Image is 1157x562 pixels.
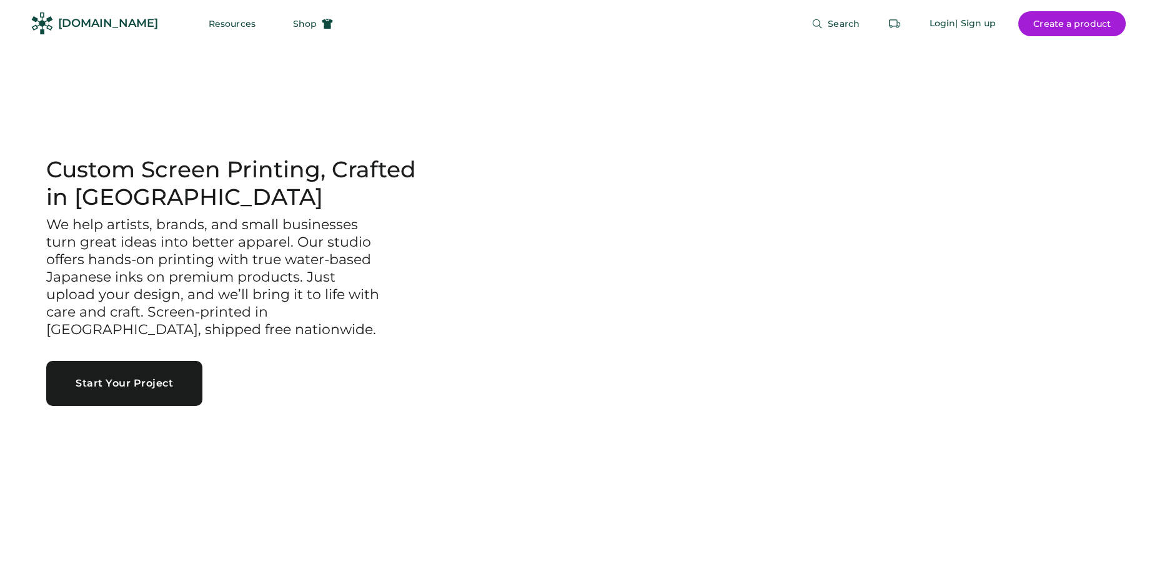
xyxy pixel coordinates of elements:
[46,361,202,406] button: Start Your Project
[955,17,996,30] div: | Sign up
[828,19,860,28] span: Search
[1018,11,1126,36] button: Create a product
[58,16,158,31] div: [DOMAIN_NAME]
[46,216,384,338] h3: We help artists, brands, and small businesses turn great ideas into better apparel. Our studio of...
[797,11,875,36] button: Search
[194,11,271,36] button: Resources
[278,11,348,36] button: Shop
[930,17,956,30] div: Login
[882,11,907,36] button: Retrieve an order
[293,19,317,28] span: Shop
[46,156,436,211] h1: Custom Screen Printing, Crafted in [GEOGRAPHIC_DATA]
[31,12,53,34] img: Rendered Logo - Screens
